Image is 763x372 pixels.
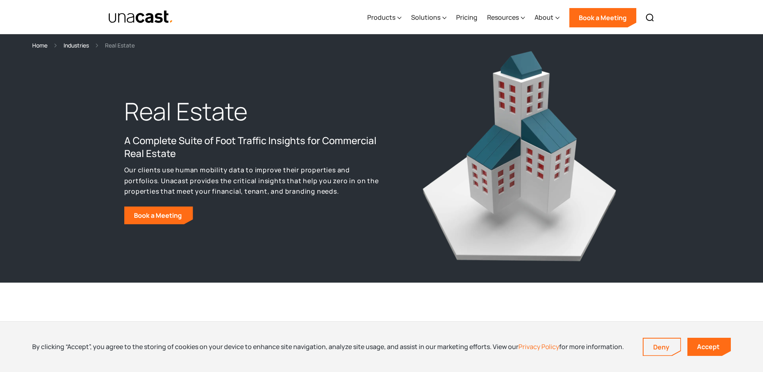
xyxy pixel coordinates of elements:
[367,12,395,22] div: Products
[687,338,731,356] a: Accept
[64,41,89,50] a: Industries
[644,339,681,355] a: Deny
[487,12,519,22] div: Resources
[535,1,559,34] div: About
[420,47,617,263] img: Industrial building, three tier
[367,1,401,34] div: Products
[32,41,47,50] a: Home
[569,8,636,27] a: Book a Meeting
[124,134,382,160] h2: A Complete Suite of Foot Traffic Insights for Commercial Real Estate
[124,95,382,128] h1: Real Estate
[487,1,525,34] div: Resources
[645,13,655,23] img: Search icon
[411,12,440,22] div: Solutions
[535,12,553,22] div: About
[124,207,193,224] a: Book a Meeting
[124,165,382,197] p: Our clients use human mobility data to improve their properties and portfolios. Unacast provides ...
[108,10,174,24] img: Unacast text logo
[518,342,559,351] a: Privacy Policy
[105,41,135,50] div: Real Estate
[108,10,174,24] a: home
[411,1,446,34] div: Solutions
[456,1,477,34] a: Pricing
[32,342,624,351] div: By clicking “Accept”, you agree to the storing of cookies on your device to enhance site navigati...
